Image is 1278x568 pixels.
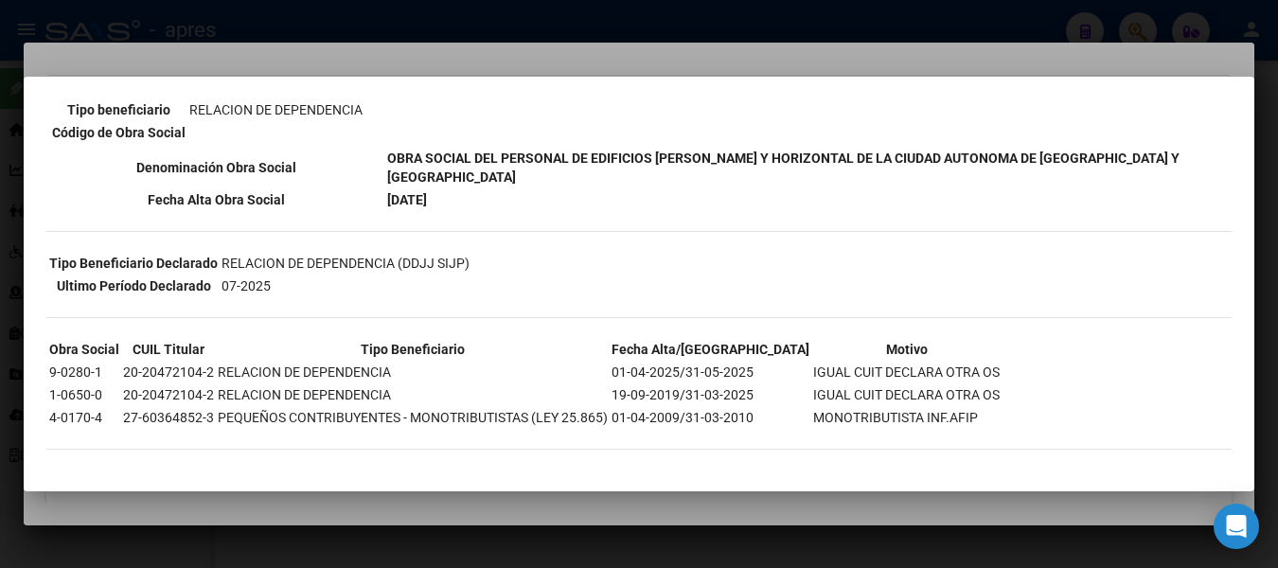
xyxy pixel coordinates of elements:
[48,384,120,405] td: 1-0650-0
[387,151,1180,185] b: OBRA SOCIAL DEL PERSONAL DE EDIFICIOS [PERSON_NAME] Y HORIZONTAL DE LA CIUDAD AUTONOMA DE [GEOGRA...
[812,384,1001,405] td: IGUAL CUIT DECLARA OTRA OS
[48,189,384,210] th: Fecha Alta Obra Social
[48,407,120,428] td: 4-0170-4
[48,253,219,274] th: Tipo Beneficiario Declarado
[217,384,609,405] td: RELACION DE DEPENDENCIA
[122,384,215,405] td: 20-20472104-2
[217,339,609,360] th: Tipo Beneficiario
[217,407,609,428] td: PEQUEÑOS CONTRIBUYENTES - MONOTRIBUTISTAS (LEY 25.865)
[812,362,1001,382] td: IGUAL CUIT DECLARA OTRA OS
[611,384,810,405] td: 19-09-2019/31-03-2025
[188,99,364,120] td: RELACION DE DEPENDENCIA
[48,275,219,296] th: Ultimo Período Declarado
[48,362,120,382] td: 9-0280-1
[122,407,215,428] td: 27-60364852-3
[812,407,1001,428] td: MONOTRIBUTISTA INF.AFIP
[387,192,427,207] b: [DATE]
[217,362,609,382] td: RELACION DE DEPENDENCIA
[611,339,810,360] th: Fecha Alta/[GEOGRAPHIC_DATA]
[48,148,384,187] th: Denominación Obra Social
[122,362,215,382] td: 20-20472104-2
[51,122,186,143] th: Código de Obra Social
[122,339,215,360] th: CUIL Titular
[221,253,470,274] td: RELACION DE DEPENDENCIA (DDJJ SIJP)
[812,339,1001,360] th: Motivo
[51,99,186,120] th: Tipo beneficiario
[611,407,810,428] td: 01-04-2009/31-03-2010
[611,362,810,382] td: 01-04-2025/31-05-2025
[48,339,120,360] th: Obra Social
[221,275,470,296] td: 07-2025
[1214,504,1259,549] div: Open Intercom Messenger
